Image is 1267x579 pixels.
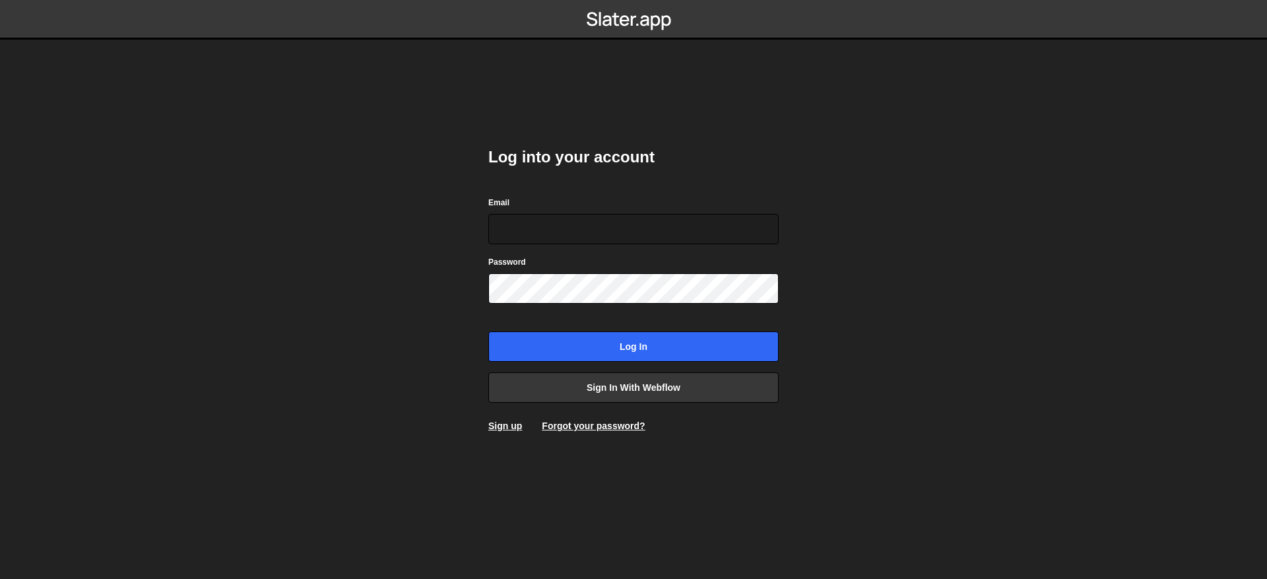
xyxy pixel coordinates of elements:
a: Forgot your password? [542,421,645,431]
label: Password [488,255,526,269]
a: Sign in with Webflow [488,372,779,403]
label: Email [488,196,509,209]
a: Sign up [488,421,522,431]
h2: Log into your account [488,147,779,168]
input: Log in [488,331,779,362]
